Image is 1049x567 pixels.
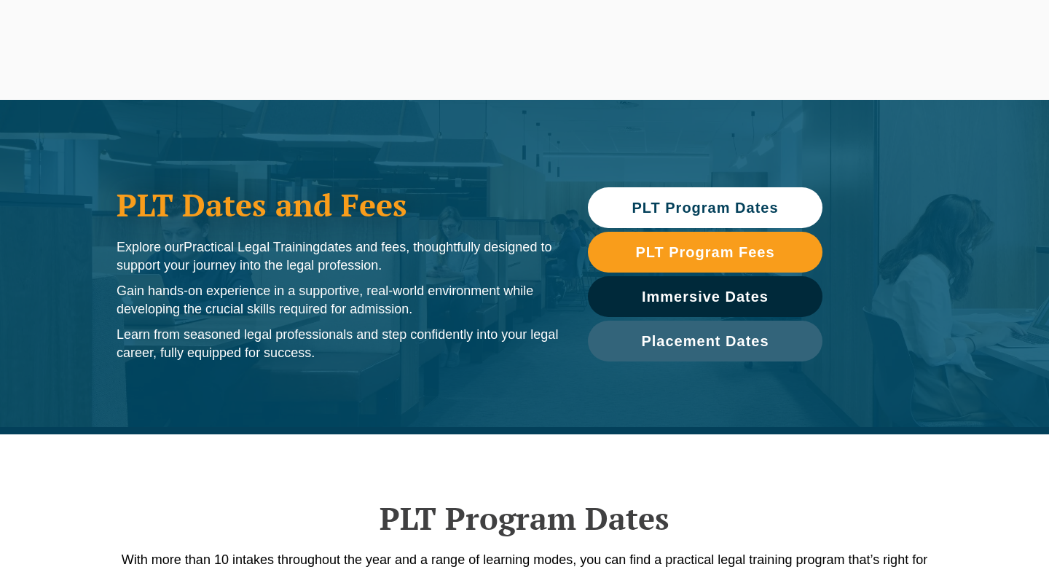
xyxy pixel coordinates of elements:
h1: PLT Dates and Fees [117,187,559,223]
a: Immersive Dates [588,276,822,317]
a: Placement Dates [588,321,822,361]
a: PLT Program Fees [588,232,822,273]
a: PLT Program Dates [588,187,822,228]
p: Explore our dates and fees, thoughtfully designed to support your journey into the legal profession. [117,238,559,275]
span: PLT Program Dates [632,200,778,215]
span: Placement Dates [641,334,769,348]
span: Immersive Dates [642,289,769,304]
p: Learn from seasoned legal professionals and step confidently into your legal career, fully equipp... [117,326,559,362]
span: PLT Program Fees [635,245,774,259]
p: Gain hands-on experience in a supportive, real-world environment while developing the crucial ski... [117,282,559,318]
h2: PLT Program Dates [109,500,940,536]
span: Practical Legal Training [184,240,320,254]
